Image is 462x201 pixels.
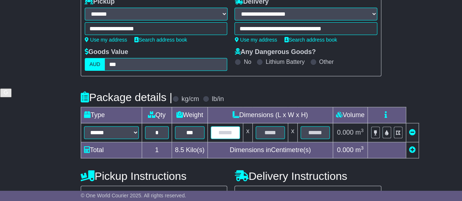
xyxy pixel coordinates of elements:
[207,107,333,123] td: Dimensions (L x W x H)
[333,107,367,123] td: Volume
[409,146,416,154] a: Add new item
[212,95,224,103] label: lb/in
[81,107,142,123] td: Type
[85,58,105,71] label: AUD
[337,129,354,136] span: 0.000
[142,142,172,158] td: 1
[409,129,416,136] a: Remove this item
[81,142,142,158] td: Total
[175,146,184,154] span: 8.5
[234,170,381,182] h4: Delivery Instructions
[207,142,333,158] td: Dimensions in Centimetre(s)
[172,107,207,123] td: Weight
[361,145,364,151] sup: 3
[182,95,199,103] label: kg/cm
[337,146,354,154] span: 0.000
[142,107,172,123] td: Qty
[81,91,172,103] h4: Package details |
[355,146,364,154] span: m
[81,170,228,182] h4: Pickup Instructions
[243,123,252,142] td: x
[361,128,364,133] sup: 3
[172,142,207,158] td: Kilo(s)
[288,123,297,142] td: x
[81,193,186,198] span: © One World Courier 2025. All rights reserved.
[355,129,364,136] span: m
